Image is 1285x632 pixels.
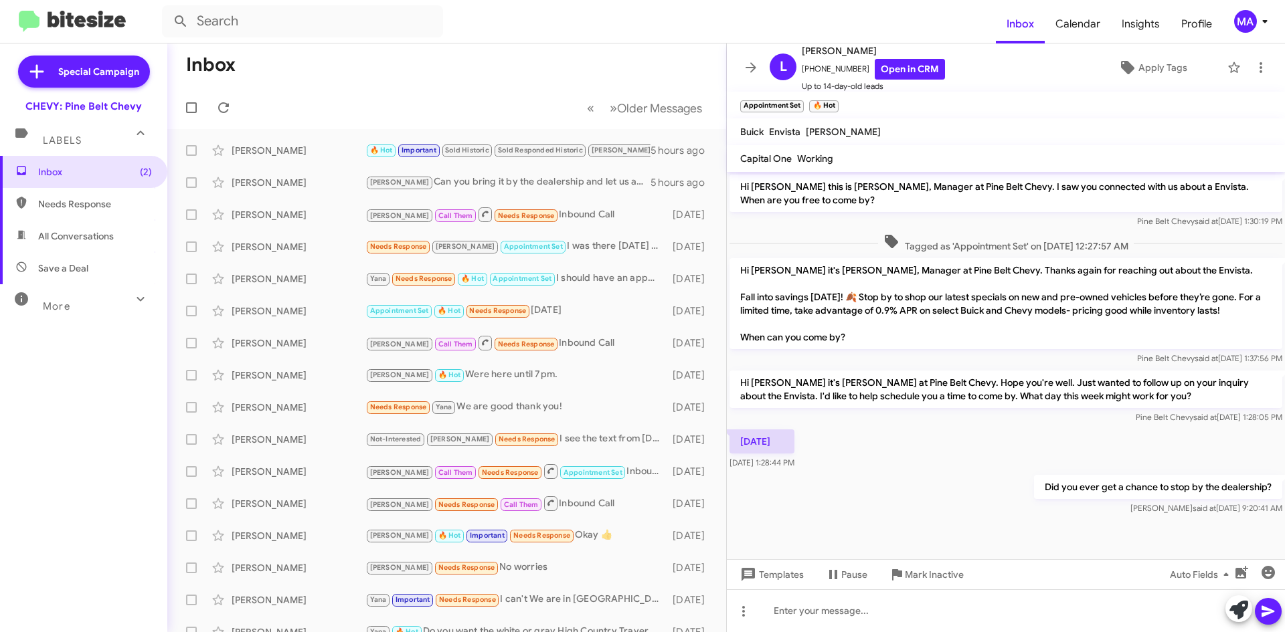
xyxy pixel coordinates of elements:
div: [PERSON_NAME] [232,465,365,478]
span: Needs Response [469,306,526,315]
div: [DATE] [666,497,715,510]
span: Mark Inactive [905,562,964,587]
span: said at [1193,412,1217,422]
div: I was there [DATE] and you didn't have what I was looking for. [365,239,666,254]
span: » [610,100,617,116]
span: Yana [436,403,452,411]
span: Needs Response [482,468,539,477]
span: Needs Response [438,500,495,509]
span: Insights [1111,5,1171,43]
span: Working [797,152,833,165]
span: [PERSON_NAME] [370,211,430,220]
span: [PERSON_NAME] [370,371,430,379]
div: [DATE] [365,303,666,318]
div: [PERSON_NAME] [232,304,365,318]
span: Sold Historic [445,146,489,154]
span: [PERSON_NAME] [370,340,430,348]
span: Older Messages [617,101,702,116]
div: [DATE] [666,240,715,253]
span: Profile [1171,5,1223,43]
span: More [43,300,70,312]
span: Save a Deal [38,261,88,275]
div: Inbound Call [365,334,666,351]
span: Up to 14-day-old leads [802,80,945,93]
div: [DATE] [666,529,715,542]
span: Tagged as 'Appointment Set' on [DATE] 12:27:57 AM [878,233,1134,253]
div: CHEVY: Pine Belt Chevy [25,100,142,113]
span: Sold Responded Historic [498,146,583,154]
div: [PERSON_NAME] [232,497,365,510]
span: Appointment Set [564,468,622,477]
span: [PERSON_NAME] [806,126,881,138]
span: [PERSON_NAME] [370,563,430,572]
input: Search [162,5,443,37]
div: No worries [365,560,666,575]
span: Auto Fields [1170,562,1234,587]
div: Inbound Call [365,463,666,480]
div: [PERSON_NAME] [232,433,365,446]
span: Pine Belt Chevy [DATE] 1:28:05 PM [1136,412,1282,422]
div: MA [1234,10,1257,33]
small: 🔥 Hot [809,100,838,112]
span: [PERSON_NAME] [370,468,430,477]
button: Previous [579,94,602,122]
div: [PERSON_NAME] [232,401,365,414]
span: said at [1195,353,1218,363]
span: Needs Response [498,340,555,348]
div: [PERSON_NAME] [232,208,365,221]
span: [PERSON_NAME] [370,500,430,509]
span: [PERSON_NAME] [802,43,945,59]
span: Needs Response [370,242,427,251]
small: Appointment Set [740,100,804,112]
div: [DATE] [666,401,715,414]
button: Pause [815,562,878,587]
div: [DATE] [666,433,715,446]
div: 5 hours ago [651,176,715,189]
span: Capital One [740,152,792,165]
div: I see the text from [DATE] but I didn't see the link [365,431,666,447]
h1: Inbox [186,54,236,76]
span: Yana [370,595,387,604]
div: Inbound Call [365,495,666,512]
span: Inbox [996,5,1045,43]
p: Hi [PERSON_NAME] it's [PERSON_NAME], Manager at Pine Belt Chevy. Thanks again for reaching out ab... [730,258,1282,349]
span: [PERSON_NAME] [430,435,490,443]
div: Inbound Call [365,206,666,223]
span: Not-Interested [370,435,422,443]
span: (2) [140,165,152,179]
span: Call Them [438,211,473,220]
div: 5 hours ago [651,144,715,157]
span: said at [1193,503,1216,513]
span: Pine Belt Chevy [DATE] 1:37:56 PM [1137,353,1282,363]
div: [DATE] [666,208,715,221]
span: 🔥 Hot [438,306,460,315]
div: [DATE] [666,304,715,318]
span: Apply Tags [1138,56,1187,80]
span: 🔥 Hot [461,274,484,283]
span: [PERSON_NAME] [436,242,495,251]
div: [PERSON_NAME] [232,561,365,574]
span: [PHONE_NUMBER] [802,59,945,80]
button: MA [1223,10,1270,33]
span: « [587,100,594,116]
div: [PERSON_NAME] [232,593,365,607]
button: Templates [727,562,815,587]
div: [PERSON_NAME] [232,529,365,542]
span: Envista [769,126,800,138]
p: Did you ever get a chance to stop by the dealership? [1034,475,1282,499]
span: Special Campaign [58,65,139,78]
div: [PERSON_NAME] [232,176,365,189]
div: [DATE] [666,336,715,350]
div: Hi [PERSON_NAME], did you get a chance to stop by this past weekend? [365,142,651,158]
span: Important [396,595,430,604]
span: Calendar [1045,5,1111,43]
span: Needs Response [499,435,555,443]
button: Mark Inactive [878,562,974,587]
div: [DATE] [666,368,715,382]
span: said at [1195,216,1218,226]
span: [PERSON_NAME] [370,531,430,540]
div: Can you bring it by the dealership and let us appraise it? [365,175,651,190]
div: [PERSON_NAME] [232,144,365,157]
span: Call Them [504,500,539,509]
span: Pine Belt Chevy [DATE] 1:30:19 PM [1137,216,1282,226]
